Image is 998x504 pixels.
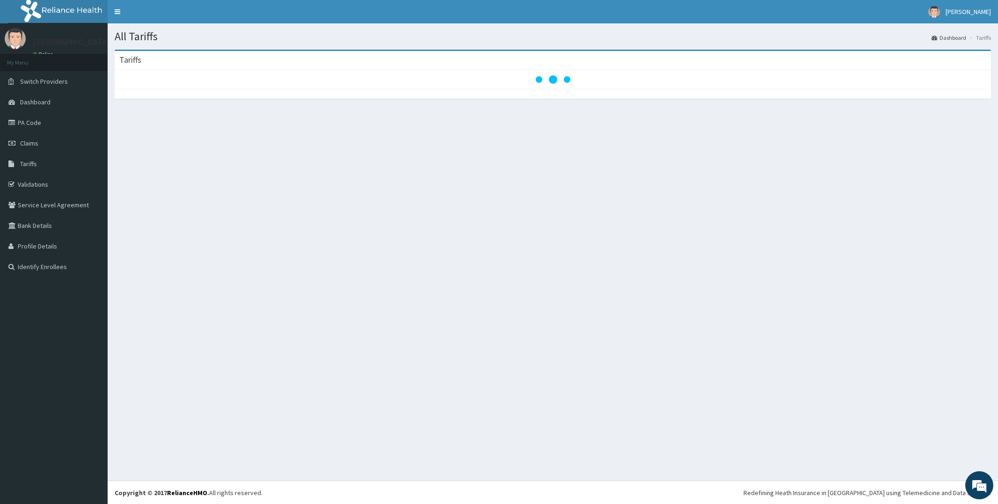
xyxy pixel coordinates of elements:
h1: All Tariffs [115,30,991,43]
span: Tariffs [20,160,37,168]
span: [PERSON_NAME] [946,7,991,16]
span: Switch Providers [20,77,68,86]
a: Online [33,51,55,58]
a: RelianceHMO [167,489,207,497]
span: Claims [20,139,38,147]
strong: Copyright © 2017 . [115,489,209,497]
img: User Image [928,6,940,18]
h3: Tariffs [119,56,141,64]
img: User Image [5,28,26,49]
p: [GEOGRAPHIC_DATA] ABUJA [33,38,135,46]
div: Redefining Heath Insurance in [GEOGRAPHIC_DATA] using Telemedicine and Data Science! [743,488,991,497]
a: Dashboard [932,34,966,42]
span: Dashboard [20,98,51,106]
li: Tariffs [967,34,991,42]
svg: audio-loading [534,61,572,98]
